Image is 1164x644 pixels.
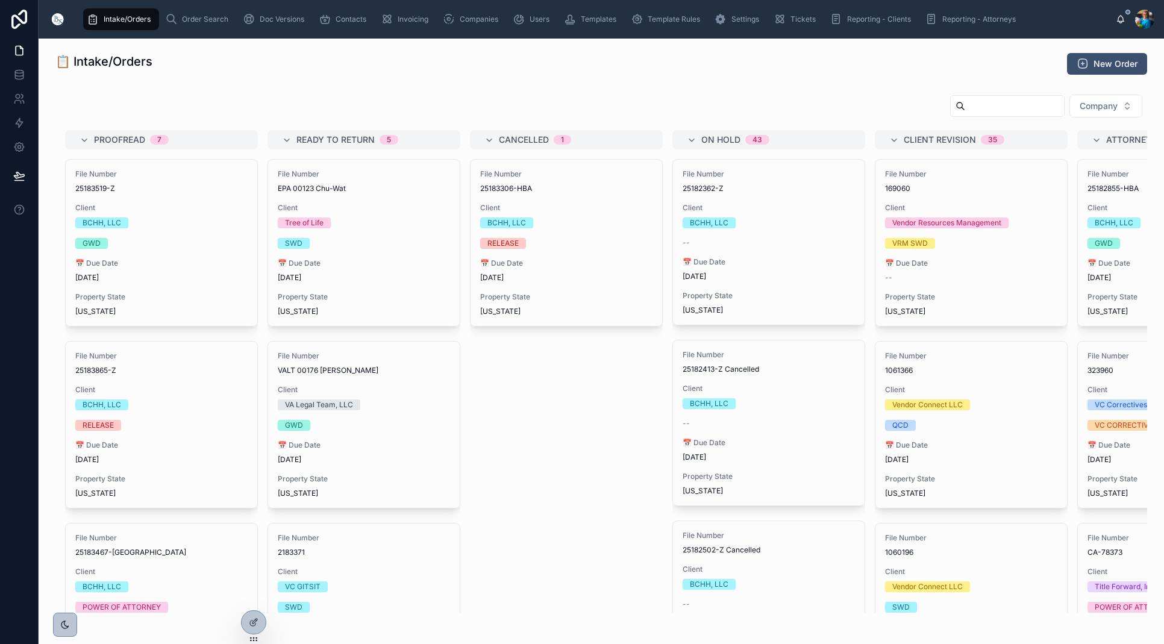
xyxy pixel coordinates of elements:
div: Tree of Life [285,217,324,228]
span: Client [480,203,652,213]
span: 📅 Due Date [885,440,1057,450]
div: BCHH, LLC [83,217,121,228]
div: BCHH, LLC [83,399,121,410]
span: 25183865-Z [75,366,248,375]
div: GWD [285,420,303,431]
span: 25183306-HBA [480,184,652,193]
span: [DATE] [480,273,652,283]
span: Property State [480,292,652,302]
span: [US_STATE] [480,307,521,316]
a: Settings [711,8,768,30]
div: Vendor Resources Management [892,217,1001,228]
span: [DATE] [683,452,855,462]
span: Client [75,203,248,213]
span: Property State [885,292,1057,302]
span: 1060196 [885,548,1057,557]
span: Client Revision [904,134,976,146]
span: File Number [75,533,248,543]
span: 📅 Due Date [75,258,248,268]
span: 📅 Due Date [75,440,248,450]
span: Property State [885,474,1057,484]
a: Users [509,8,558,30]
div: POWER OF ATTORNEY [83,602,161,613]
span: File Number [885,533,1057,543]
span: Client [278,567,450,577]
div: GWD [1095,238,1113,249]
div: VRM SWD [892,238,928,249]
span: Client [278,385,450,395]
span: 📅 Due Date [278,440,450,450]
span: [US_STATE] [1087,489,1128,498]
span: File Number [75,169,248,179]
span: File Number [480,169,652,179]
span: Client [683,203,855,213]
div: Vendor Connect LLC [892,399,963,410]
a: Template Rules [627,8,709,30]
span: File Number [75,351,248,361]
a: Order Search [161,8,237,30]
h1: 📋 Intake/Orders [55,53,152,70]
span: EPA 00123 Chu-Wat [278,184,450,193]
a: Contacts [315,8,375,30]
span: [US_STATE] [683,486,723,496]
span: New Order [1094,58,1137,70]
span: Client [885,385,1057,395]
span: Reporting - Clients [847,14,911,24]
span: -- [885,273,892,283]
span: 25182362-Z [683,184,855,193]
div: SWD [285,602,302,613]
span: [DATE] [75,273,248,283]
span: Ready to Return [296,134,375,146]
div: BCHH, LLC [690,398,728,409]
div: SWD [285,238,302,249]
div: SWD [892,602,910,613]
span: [DATE] [75,455,248,464]
span: 25183467-[GEOGRAPHIC_DATA] [75,548,248,557]
span: Contacts [336,14,366,24]
span: File Number [683,531,855,540]
span: Users [530,14,549,24]
a: Reporting - Attorneys [922,8,1024,30]
a: Companies [439,8,507,30]
span: [US_STATE] [75,307,116,316]
span: Proofread [94,134,145,146]
span: Cancelled [499,134,549,146]
span: 📅 Due Date [480,258,652,268]
span: 📅 Due Date [683,438,855,448]
span: Tickets [790,14,816,24]
span: Client [885,203,1057,213]
div: 43 [753,135,762,145]
span: 1061366 [885,366,1057,375]
span: Property State [683,472,855,481]
span: 📅 Due Date [278,258,450,268]
span: [US_STATE] [75,489,116,498]
a: Tickets [770,8,824,30]
span: -- [683,238,690,248]
button: Select Button [1069,95,1142,117]
span: [US_STATE] [1087,307,1128,316]
div: BCHH, LLC [83,581,121,592]
span: [DATE] [683,272,855,281]
span: 2183371 [278,548,450,557]
span: File Number [885,351,1057,361]
div: Title Forward, Inc. [1095,581,1156,592]
span: Intake/Orders [104,14,151,24]
div: VC GITSIT [285,581,321,592]
span: [DATE] [278,455,450,464]
span: 25182502-Z Cancelled [683,545,855,555]
div: BCHH, LLC [690,579,728,590]
div: GWD [83,238,101,249]
span: Order Search [182,14,228,24]
div: RELEASE [83,420,114,431]
span: Company [1080,100,1118,112]
span: [DATE] [885,455,1057,464]
span: Reporting - Attorneys [942,14,1016,24]
a: Reporting - Clients [827,8,919,30]
span: [US_STATE] [278,307,318,316]
div: 1 [561,135,564,145]
span: Property State [278,292,450,302]
span: File Number [683,169,855,179]
span: Client [683,564,855,574]
span: On Hold [701,134,740,146]
span: Settings [731,14,759,24]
